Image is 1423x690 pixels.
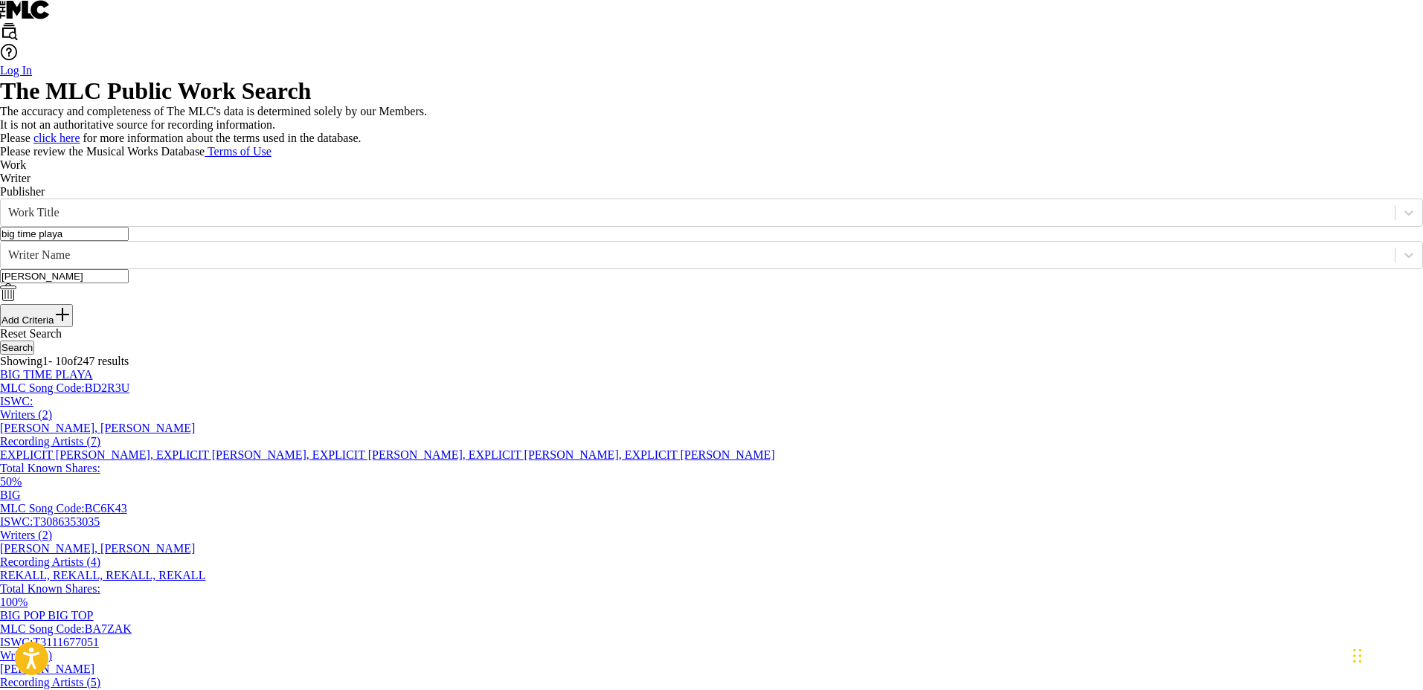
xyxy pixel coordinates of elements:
div: Drag [1353,633,1362,678]
a: click here [33,132,80,144]
div: Work Title [8,206,1387,219]
div: Writer Name [8,248,1387,262]
span: BD2R3U [85,381,129,394]
img: 9d2ae6d4665cec9f34b9.svg [54,306,71,323]
iframe: Chat Widget [1349,619,1423,690]
span: T3111677051 [33,636,99,648]
span: BC6K43 [85,502,127,515]
span: BA7ZAK [85,622,132,635]
span: T3086353035 [33,515,100,528]
a: Terms of Use [205,145,272,158]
